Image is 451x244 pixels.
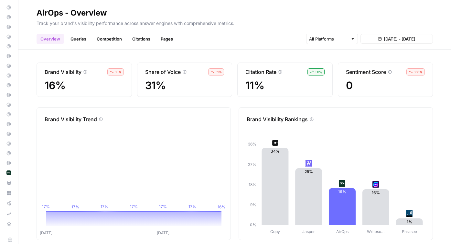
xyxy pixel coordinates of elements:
[145,80,224,91] span: 31%
[309,36,348,42] input: All Platforms
[372,190,380,195] text: 16%
[93,34,126,44] a: Competition
[4,209,14,219] a: Syncs
[67,34,90,44] a: Queries
[188,204,196,209] tspan: 17%
[384,36,415,42] span: [DATE] - [DATE]
[4,219,14,229] a: Data Library
[4,198,14,209] a: Flightpath
[302,229,315,234] tspan: Jasper
[218,204,225,209] tspan: 16%
[414,69,423,75] span: – 66 %
[216,69,222,75] span: – 1 %
[42,204,50,209] tspan: 17%
[346,68,386,76] p: Sentiment Score
[249,182,256,187] tspan: 18%
[247,115,308,123] p: Brand Visibility Rankings
[157,34,177,44] a: Pages
[367,229,384,234] tspan: Writeso…
[315,69,322,75] span: + 0 %
[250,202,256,207] tspan: 9%
[248,142,256,146] tspan: 36%
[250,222,256,227] tspan: 0%
[270,229,280,234] tspan: Copy
[402,229,417,234] tspan: Phrasee
[406,210,413,217] img: 1g82l3ejte092e21yheja5clfcxz
[37,8,107,18] div: AirOps - Overview
[6,170,11,175] img: yjux4x3lwinlft1ym4yif8lrli78
[45,68,81,76] p: Brand Visibility
[4,188,14,198] a: Browse
[4,178,14,188] a: Your Data
[306,160,312,167] img: m99gc1mb2p27l8faod7pewtdphe4
[339,180,345,187] img: yjux4x3lwinlft1ym4yif8lrli78
[45,115,97,123] p: Brand Visibility Trend
[130,204,138,209] tspan: 17%
[128,34,154,44] a: Citations
[305,169,313,174] text: 25%
[372,181,379,188] img: cbtemd9yngpxf5d3cs29ym8ckjcf
[336,229,349,234] tspan: AirOps
[37,34,64,44] a: Overview
[145,68,181,76] p: Share of Voice
[159,204,167,209] tspan: 17%
[71,204,79,209] tspan: 17%
[101,204,108,209] tspan: 17%
[245,68,276,76] p: Citation Rate
[338,189,346,194] text: 16%
[45,80,124,91] span: 16%
[37,18,433,27] p: Track your brand's visibility performance across answer engines with comprehensive metrics.
[271,149,280,154] text: 34%
[272,140,278,146] img: q1k0jh8xe2mxn088pu84g40890p5
[360,34,433,44] button: [DATE] - [DATE]
[40,230,52,235] tspan: [DATE]
[157,230,169,235] tspan: [DATE]
[245,80,325,91] span: 11%
[115,69,122,75] span: – 0 %
[346,80,425,91] span: 0
[407,219,412,224] text: 1%
[248,162,256,167] tspan: 27%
